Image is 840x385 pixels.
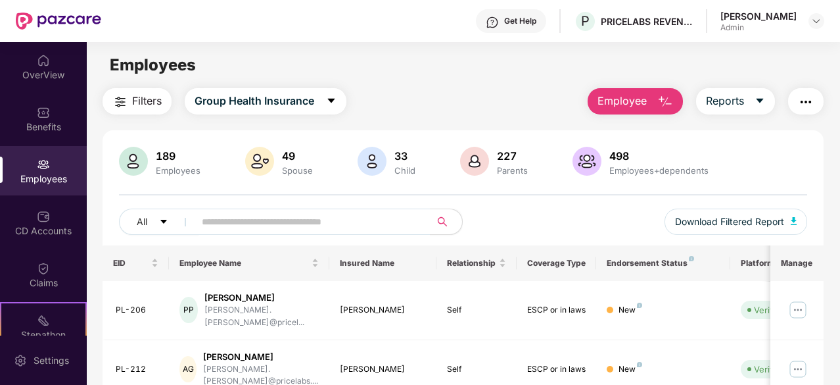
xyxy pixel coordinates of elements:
th: Coverage Type [517,245,597,281]
img: svg+xml;base64,PHN2ZyB4bWxucz0iaHR0cDovL3d3dy53My5vcmcvMjAwMC9zdmciIHdpZHRoPSI4IiBoZWlnaHQ9IjgiIH... [637,303,642,308]
img: manageButton [787,359,808,380]
div: Platform Status [741,258,813,269]
span: Filters [132,93,162,109]
div: New [618,363,642,376]
img: svg+xml;base64,PHN2ZyB4bWxucz0iaHR0cDovL3d3dy53My5vcmcvMjAwMC9zdmciIHdpZHRoPSI4IiBoZWlnaHQ9IjgiIH... [689,256,694,261]
button: Reportscaret-down [696,88,775,115]
img: svg+xml;base64,PHN2ZyB4bWxucz0iaHR0cDovL3d3dy53My5vcmcvMjAwMC9zdmciIHhtbG5zOnhsaW5rPSJodHRwOi8vd3... [657,94,673,110]
div: Endorsement Status [607,258,719,269]
div: 498 [607,149,711,163]
button: Employee [588,88,683,115]
th: Relationship [436,245,517,281]
div: [PERSON_NAME].[PERSON_NAME]@pricel... [204,304,319,329]
img: svg+xml;base64,PHN2ZyB4bWxucz0iaHR0cDovL3d3dy53My5vcmcvMjAwMC9zdmciIHhtbG5zOnhsaW5rPSJodHRwOi8vd3... [119,147,148,176]
img: svg+xml;base64,PHN2ZyBpZD0iRHJvcGRvd24tMzJ4MzIiIHhtbG5zPSJodHRwOi8vd3d3LnczLm9yZy8yMDAwL3N2ZyIgd2... [811,16,822,26]
span: caret-down [326,95,337,107]
span: P [581,13,590,29]
span: Employee [597,93,647,109]
img: svg+xml;base64,PHN2ZyB4bWxucz0iaHR0cDovL3d3dy53My5vcmcvMjAwMC9zdmciIHhtbG5zOnhsaW5rPSJodHRwOi8vd3... [358,147,386,176]
div: 189 [153,149,203,163]
div: PL-206 [116,304,159,317]
img: svg+xml;base64,PHN2ZyBpZD0iQ0RfQWNjb3VudHMiIGRhdGEtbmFtZT0iQ0QgQWNjb3VudHMiIHhtbG5zPSJodHRwOi8vd3... [37,210,50,223]
span: EID [113,258,149,269]
span: Reports [706,93,744,109]
div: Settings [30,354,73,367]
button: Download Filtered Report [665,209,808,235]
div: Spouse [279,165,315,176]
div: Parents [494,165,530,176]
div: 227 [494,149,530,163]
span: Download Filtered Report [675,215,784,229]
th: EID [103,245,170,281]
img: svg+xml;base64,PHN2ZyBpZD0iRW1wbG95ZWVzIiB4bWxucz0iaHR0cDovL3d3dy53My5vcmcvMjAwMC9zdmciIHdpZHRoPS... [37,158,50,171]
img: svg+xml;base64,PHN2ZyBpZD0iQmVuZWZpdHMiIHhtbG5zPSJodHRwOi8vd3d3LnczLm9yZy8yMDAwL3N2ZyIgd2lkdGg9Ij... [37,106,50,119]
img: svg+xml;base64,PHN2ZyB4bWxucz0iaHR0cDovL3d3dy53My5vcmcvMjAwMC9zdmciIHdpZHRoPSIyMSIgaGVpZ2h0PSIyMC... [37,314,50,327]
img: svg+xml;base64,PHN2ZyB4bWxucz0iaHR0cDovL3d3dy53My5vcmcvMjAwMC9zdmciIHdpZHRoPSIyNCIgaGVpZ2h0PSIyNC... [112,94,128,110]
span: Employee Name [179,258,309,269]
img: svg+xml;base64,PHN2ZyB4bWxucz0iaHR0cDovL3d3dy53My5vcmcvMjAwMC9zdmciIHhtbG5zOnhsaW5rPSJodHRwOi8vd3... [245,147,274,176]
img: svg+xml;base64,PHN2ZyBpZD0iSG9tZSIgeG1sbnM9Imh0dHA6Ly93d3cudzMub3JnLzIwMDAvc3ZnIiB3aWR0aD0iMjAiIG... [37,54,50,67]
div: [PERSON_NAME] [203,351,319,363]
div: ESCP or in laws [527,304,586,317]
div: Stepathon [1,328,85,342]
img: svg+xml;base64,PHN2ZyB4bWxucz0iaHR0cDovL3d3dy53My5vcmcvMjAwMC9zdmciIHdpZHRoPSI4IiBoZWlnaHQ9IjgiIH... [637,362,642,367]
span: caret-down [159,217,168,228]
div: [PERSON_NAME] [340,304,426,317]
img: manageButton [787,299,808,321]
span: search [430,217,455,227]
button: Filters [103,88,172,115]
th: Manage [770,245,824,281]
div: Employees [153,165,203,176]
div: Verified [754,363,785,376]
div: Self [447,304,506,317]
span: Relationship [447,258,496,269]
img: svg+xml;base64,PHN2ZyBpZD0iU2V0dGluZy0yMHgyMCIgeG1sbnM9Imh0dHA6Ly93d3cudzMub3JnLzIwMDAvc3ZnIiB3aW... [14,354,27,367]
button: search [430,209,463,235]
th: Insured Name [329,245,436,281]
div: PRICELABS REVENUE SOLUTIONS PRIVATE LIMITED [601,15,693,28]
div: Get Help [504,16,536,26]
div: ESCP or in laws [527,363,586,376]
div: Verified [754,303,785,317]
span: All [137,215,147,229]
div: Employees+dependents [607,165,711,176]
span: Employees [110,55,196,74]
img: svg+xml;base64,PHN2ZyB4bWxucz0iaHR0cDovL3d3dy53My5vcmcvMjAwMC9zdmciIHhtbG5zOnhsaW5rPSJodHRwOi8vd3... [572,147,601,176]
span: caret-down [755,95,765,107]
img: svg+xml;base64,PHN2ZyBpZD0iQ2xhaW0iIHhtbG5zPSJodHRwOi8vd3d3LnczLm9yZy8yMDAwL3N2ZyIgd2lkdGg9IjIwIi... [37,262,50,275]
img: svg+xml;base64,PHN2ZyB4bWxucz0iaHR0cDovL3d3dy53My5vcmcvMjAwMC9zdmciIHhtbG5zOnhsaW5rPSJodHRwOi8vd3... [791,217,797,225]
img: svg+xml;base64,PHN2ZyBpZD0iSGVscC0zMngzMiIgeG1sbnM9Imh0dHA6Ly93d3cudzMub3JnLzIwMDAvc3ZnIiB3aWR0aD... [486,16,499,29]
img: svg+xml;base64,PHN2ZyB4bWxucz0iaHR0cDovL3d3dy53My5vcmcvMjAwMC9zdmciIHdpZHRoPSIyNCIgaGVpZ2h0PSIyNC... [798,94,814,110]
button: Group Health Insurancecaret-down [185,88,346,115]
button: Allcaret-down [119,209,199,235]
div: [PERSON_NAME] [720,10,797,22]
img: New Pazcare Logo [16,13,101,30]
div: AG [179,356,196,382]
div: Self [447,363,506,376]
div: PP [179,297,197,323]
div: New [618,304,642,317]
span: Group Health Insurance [195,93,314,109]
img: svg+xml;base64,PHN2ZyB4bWxucz0iaHR0cDovL3d3dy53My5vcmcvMjAwMC9zdmciIHhtbG5zOnhsaW5rPSJodHRwOi8vd3... [460,147,489,176]
div: 33 [392,149,418,163]
div: PL-212 [116,363,159,376]
div: Child [392,165,418,176]
div: Admin [720,22,797,33]
th: Employee Name [169,245,329,281]
div: 49 [279,149,315,163]
div: [PERSON_NAME] [204,292,319,304]
div: [PERSON_NAME] [340,363,426,376]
